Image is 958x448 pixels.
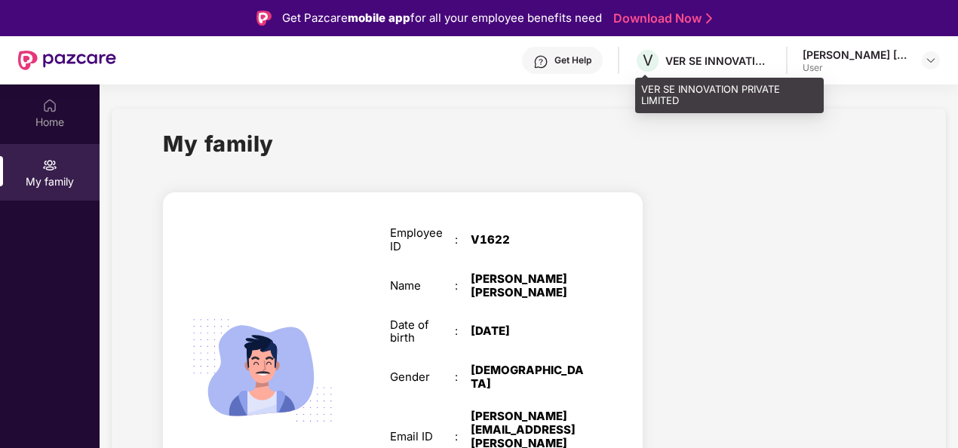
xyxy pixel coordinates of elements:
img: New Pazcare Logo [18,51,116,70]
h1: My family [163,127,274,161]
div: : [455,279,471,293]
div: User [803,62,908,74]
div: [PERSON_NAME] [PERSON_NAME] [471,272,584,299]
div: [DEMOGRAPHIC_DATA] [471,364,584,391]
div: Gender [390,370,455,384]
a: Download Now [613,11,708,26]
div: [PERSON_NAME] [PERSON_NAME] [803,48,908,62]
div: Get Pazcare for all your employee benefits need [282,9,602,27]
div: : [455,430,471,443]
div: : [455,324,471,338]
span: V [643,51,653,69]
div: Name [390,279,455,293]
img: svg+xml;base64,PHN2ZyBpZD0iSGVscC0zMngzMiIgeG1sbnM9Imh0dHA6Ly93d3cudzMub3JnLzIwMDAvc3ZnIiB3aWR0aD... [533,54,548,69]
div: VER SE INNOVATION PRIVATE LIMITED [635,78,824,113]
div: V1622 [471,233,584,247]
img: svg+xml;base64,PHN2ZyBpZD0iRHJvcGRvd24tMzJ4MzIiIHhtbG5zPSJodHRwOi8vd3d3LnczLm9yZy8yMDAwL3N2ZyIgd2... [925,54,937,66]
div: Employee ID [390,226,455,253]
div: Email ID [390,430,455,443]
img: svg+xml;base64,PHN2ZyB3aWR0aD0iMjAiIGhlaWdodD0iMjAiIHZpZXdCb3g9IjAgMCAyMCAyMCIgZmlsbD0ibm9uZSIgeG... [42,158,57,173]
div: VER SE INNOVATION PRIVATE LIMITED [665,54,771,68]
img: Stroke [706,11,712,26]
div: : [455,233,471,247]
div: Get Help [554,54,591,66]
div: Date of birth [390,318,455,345]
img: Logo [256,11,272,26]
img: svg+xml;base64,PHN2ZyBpZD0iSG9tZSIgeG1sbnM9Imh0dHA6Ly93d3cudzMub3JnLzIwMDAvc3ZnIiB3aWR0aD0iMjAiIG... [42,98,57,113]
strong: mobile app [348,11,410,25]
div: : [455,370,471,384]
div: [DATE] [471,324,584,338]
